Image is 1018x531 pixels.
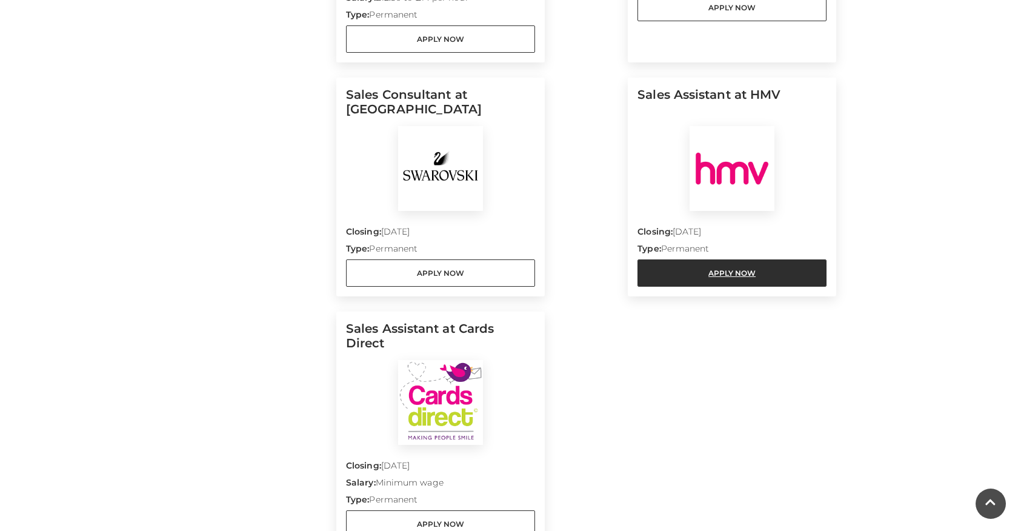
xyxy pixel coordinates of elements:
p: [DATE] [346,459,535,476]
strong: Closing: [346,460,381,471]
img: Swarovski [398,126,483,211]
a: Apply Now [637,259,827,287]
strong: Closing: [637,226,673,237]
strong: Type: [346,243,369,254]
h5: Sales Consultant at [GEOGRAPHIC_DATA] [346,87,535,126]
p: Permanent [637,242,827,259]
a: Apply Now [346,259,535,287]
a: Apply Now [346,25,535,53]
strong: Type: [346,9,369,20]
p: [DATE] [346,225,535,242]
h5: Sales Assistant at Cards Direct [346,321,535,360]
p: [DATE] [637,225,827,242]
strong: Type: [637,243,660,254]
strong: Salary: [346,477,376,488]
img: HMV [690,126,774,211]
strong: Type: [346,494,369,505]
strong: Closing: [346,226,381,237]
p: Minimum wage [346,476,535,493]
h5: Sales Assistant at HMV [637,87,827,126]
p: Permanent [346,8,535,25]
img: Cards Direct [398,360,483,445]
p: Permanent [346,493,535,510]
p: Permanent [346,242,535,259]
